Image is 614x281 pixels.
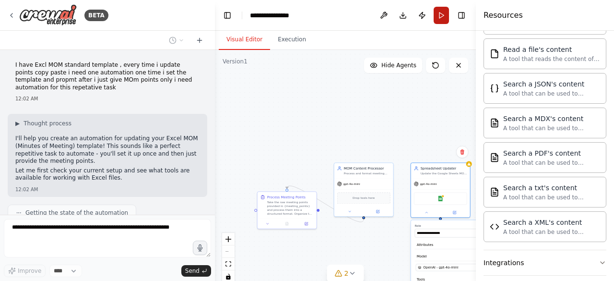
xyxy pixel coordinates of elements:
button: Send [181,265,211,277]
div: A tool that can be used to semantic search a query from a JSON's content. [503,90,600,98]
button: Visual Editor [219,30,270,50]
img: JSONSearchTool [490,84,499,93]
img: PDFSearchTool [490,153,499,162]
div: Process and format meeting points from {meeting_points} into a structured format suitable for upd... [344,171,390,175]
button: fit view [222,258,235,270]
div: A tool that can be used to semantic search a query from a XML's content. [503,228,600,236]
button: Switch to previous chat [165,35,188,46]
div: Version 1 [223,58,248,65]
div: A tool that can be used to semantic search a query from a txt's content. [503,194,600,201]
button: Click to speak your automation idea [193,241,207,255]
g: Edge from 0925b213-af7c-4b65-bdab-cf473466e377 to 290799c8-69f0-43fb-bb2b-158e922459df [284,184,366,224]
div: Search a MDX's content [503,114,600,123]
button: Open in side panel [298,221,314,227]
span: 2 [344,269,349,278]
p: I have Excl MOM standard template , every time i update points copy paste i need one automation o... [15,61,200,91]
div: Read a file's content [503,45,600,54]
span: Getting the state of the automation [25,209,128,217]
div: MOM Content Processor [344,166,390,171]
button: Execution [270,30,314,50]
button: Model [415,252,502,261]
span: Hide Agents [381,61,416,69]
div: Search a XML's content [503,218,600,227]
div: Search a PDF's content [503,148,600,158]
img: XMLSearchTool [490,222,499,232]
label: Role [415,224,502,228]
button: Hide right sidebar [455,9,468,22]
span: Drop tools here [353,195,375,200]
img: FileReadTool [490,49,499,59]
div: BETA [84,10,108,21]
span: gpt-4o-mini [420,182,437,186]
p: I'll help you create an automation for updating your Excel MOM (Minutes of Meeting) template! Thi... [15,135,200,165]
div: Process Meeting PointsTake the raw meeting points provided in {meeting_points} and process them i... [257,191,317,229]
button: Open in side panel [364,208,391,214]
img: Logo [19,4,77,26]
div: Integrations [484,258,524,268]
div: 12:02 AM [15,186,200,193]
button: Hide Agents [364,58,422,73]
div: Search a JSON's content [503,79,600,89]
div: Search a txt's content [503,183,600,193]
button: Start a new chat [192,35,207,46]
div: A tool that can be used to semantic search a query from a PDF's content. [503,159,600,167]
span: Attributes [417,242,434,247]
button: Hide left sidebar [221,9,234,22]
img: Google Sheets [437,195,443,201]
div: Spreadsheet UpdaterUpdate the Google Sheets MOM template located at {template_sheet_id} with the ... [411,162,471,218]
div: MOM Content ProcessorProcess and format meeting points from {meeting_points} into a structured fo... [334,162,394,217]
span: Improve [18,267,41,275]
div: Update the Google Sheets MOM template located at {template_sheet_id} with the processed meeting c... [421,171,467,175]
button: zoom in [222,233,235,245]
nav: breadcrumb [250,11,298,20]
span: Model [417,254,427,259]
h4: Resources [484,10,523,21]
img: MDXSearchTool [490,118,499,128]
span: OpenAI - gpt-4o-mini [423,265,458,270]
div: Spreadsheet Updater [421,166,467,171]
button: No output available [277,221,297,227]
button: Integrations [484,250,606,275]
button: ▶Thought process [15,120,71,127]
span: Send [185,267,200,275]
button: Attributes [415,240,502,249]
span: Thought process [24,120,71,127]
div: 12:02 AM [15,95,200,102]
p: Let me first check your current setup and see what tools are available for working with Excel files. [15,167,200,182]
div: A tool that reads the content of a file. To use this tool, provide a 'file_path' parameter with t... [503,55,600,63]
button: Improve [4,265,46,277]
button: Delete node [456,146,469,158]
span: gpt-4o-mini [343,182,360,186]
div: A tool that can be used to semantic search a query from a MDX's content. [503,124,600,132]
textarea: To enrich screen reader interactions, please activate Accessibility in Grammarly extension settings [4,219,211,257]
button: Open in side panel [441,209,468,215]
button: OpenAI - gpt-4o-mini [416,264,501,271]
img: TXTSearchTool [490,187,499,197]
div: Take the raw meeting points provided in {meeting_points} and process them into a structured forma... [267,200,314,216]
span: ▶ [15,120,20,127]
div: Process Meeting Points [267,195,306,199]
